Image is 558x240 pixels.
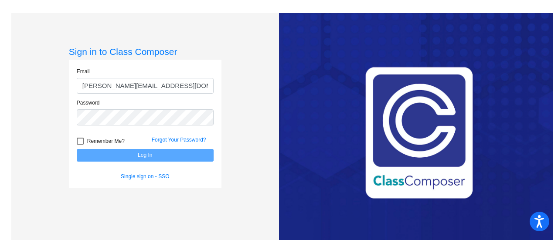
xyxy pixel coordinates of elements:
[77,149,214,162] button: Log In
[77,99,100,107] label: Password
[87,136,125,146] span: Remember Me?
[152,137,206,143] a: Forgot Your Password?
[69,46,221,57] h3: Sign in to Class Composer
[121,173,169,179] a: Single sign on - SSO
[77,68,90,75] label: Email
